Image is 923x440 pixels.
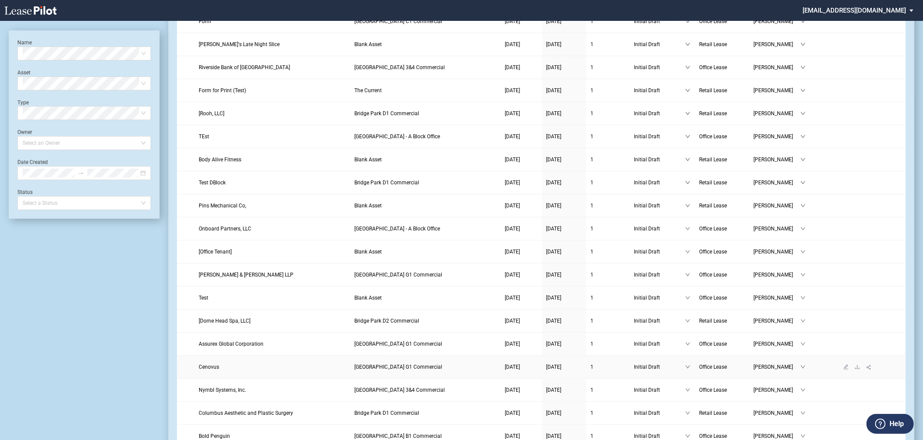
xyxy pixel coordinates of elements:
span: [Rooh, LLC] [199,110,224,117]
span: Blank Asset [354,157,382,163]
span: Initial Draft [634,224,685,233]
span: down [800,19,806,24]
span: [Office Tenant] [199,249,232,255]
a: [DATE] [505,224,537,233]
span: down [685,180,690,185]
a: 1 [590,270,625,279]
span: [DATE] [505,341,520,347]
a: [DATE] [546,40,582,49]
a: Body Alive Fitness [199,155,346,164]
span: Office Lease [699,387,727,393]
a: Bridge Park D1 Commercial [354,109,496,118]
span: Mikey's Late Night Slice [199,41,280,47]
span: Retail Lease [699,41,727,47]
span: [DATE] [505,226,520,232]
span: Office Lease [699,249,727,255]
span: Bridge Park D2 Commercial [354,318,419,324]
span: [DATE] [505,110,520,117]
span: down [800,410,806,416]
span: [DATE] [546,410,561,416]
span: [DATE] [546,318,561,324]
span: down [800,318,806,323]
a: [DATE] [505,86,537,95]
span: [DATE] [505,157,520,163]
span: Taft Stettinius & Hollister LLP [199,272,293,278]
span: Initial Draft [634,409,685,417]
span: Bridge Park G1 Commercial [354,272,442,278]
a: [DATE] [546,409,582,417]
a: [DATE] [505,340,537,348]
a: [GEOGRAPHIC_DATA] - A Block Office [354,224,496,233]
a: [DATE] [546,293,582,302]
span: [DATE] [546,87,561,93]
a: Blank Asset [354,201,496,210]
span: 1 [590,318,593,324]
label: Owner [17,129,32,135]
span: Office Lease [699,295,727,301]
span: Office Lease [699,18,727,24]
a: Retail Lease [699,155,745,164]
a: [DATE] [546,340,582,348]
span: Cenovus [199,364,219,370]
span: down [685,88,690,93]
span: Initial Draft [634,270,685,279]
a: 1 [590,178,625,187]
span: [DATE] [546,64,561,70]
span: Bridge Park D1 Commercial [354,410,419,416]
span: Retail Lease [699,87,727,93]
span: Retail Lease [699,203,727,209]
span: The Current [354,87,382,93]
span: Initial Draft [634,86,685,95]
a: 1 [590,132,625,141]
span: 1 [590,41,593,47]
span: Retail Lease [699,410,727,416]
span: [DATE] [546,41,561,47]
a: [DATE] [505,109,537,118]
a: Blank Asset [354,247,496,256]
a: 1 [590,109,625,118]
label: Help [890,418,904,430]
a: Cenovus [199,363,346,371]
a: 1 [590,201,625,210]
span: down [800,157,806,162]
span: [PERSON_NAME] [753,293,800,302]
a: [DATE] [546,224,582,233]
span: [DATE] [505,410,520,416]
a: Office Lease [699,386,745,394]
span: down [800,295,806,300]
a: Form for Print (Test) [199,86,346,95]
span: 1 [590,180,593,186]
a: [DATE] [546,109,582,118]
a: Retail Lease [699,409,745,417]
a: [GEOGRAPHIC_DATA] G1 Commercial [354,363,496,371]
span: Initial Draft [634,109,685,118]
span: [DATE] [505,295,520,301]
span: [PERSON_NAME] [753,247,800,256]
a: 1 [590,340,625,348]
a: [DATE] [546,155,582,164]
span: down [800,203,806,208]
a: [DATE] [546,270,582,279]
span: [PERSON_NAME] [753,155,800,164]
span: 1 [590,341,593,347]
span: Initial Draft [634,132,685,141]
span: [DATE] [546,226,561,232]
a: [DATE] [505,409,537,417]
span: [PERSON_NAME] [753,109,800,118]
span: 1 [590,364,593,370]
span: [PERSON_NAME] [753,132,800,141]
a: 1 [590,247,625,256]
span: down [685,65,690,70]
span: Initial Draft [634,178,685,187]
span: [DATE] [505,64,520,70]
a: 1 [590,155,625,164]
a: [GEOGRAPHIC_DATA] - A Block Office [354,132,496,141]
span: down [685,203,690,208]
span: 1 [590,203,593,209]
span: down [685,295,690,300]
span: Nymbl Systems, Inc. [199,387,246,393]
span: down [800,341,806,347]
a: [DATE] [546,201,582,210]
span: Retail Lease [699,180,727,186]
span: down [800,111,806,116]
